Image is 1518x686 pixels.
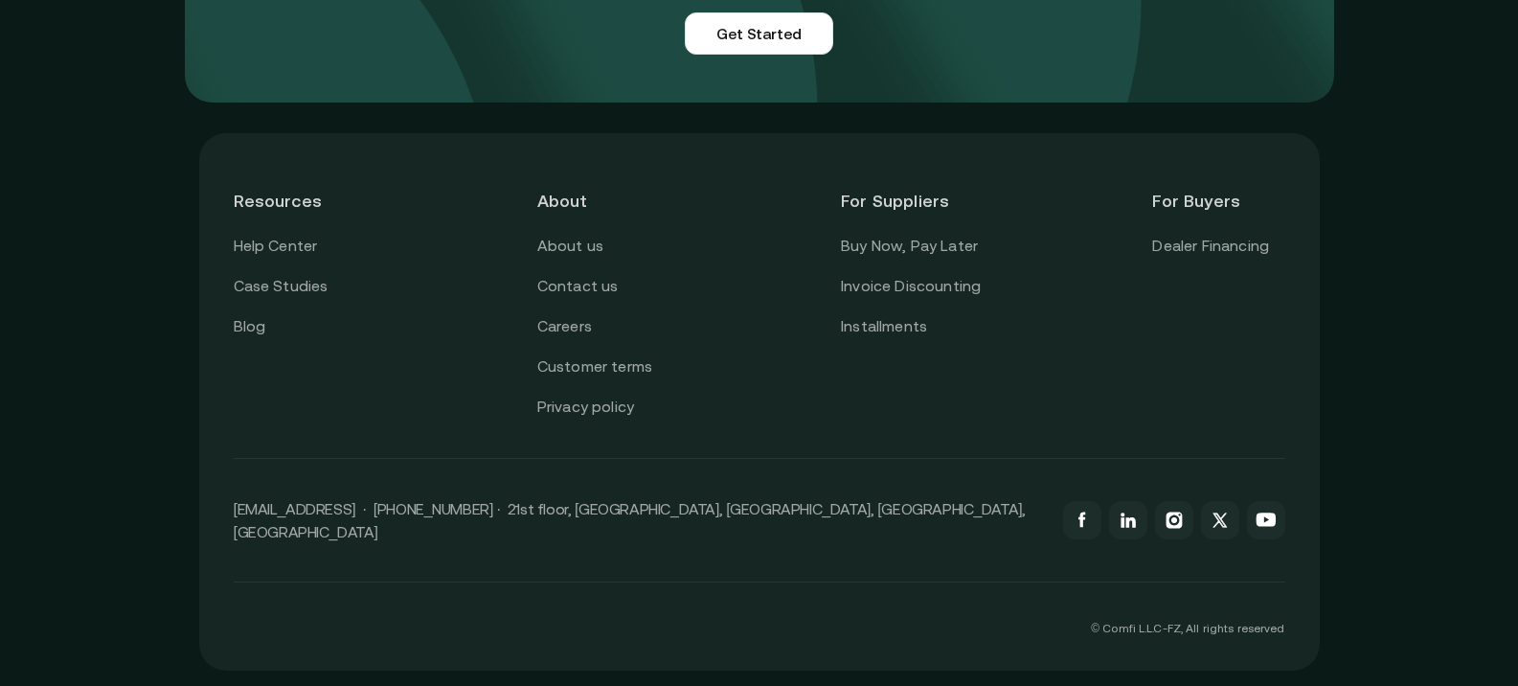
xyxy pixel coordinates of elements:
a: Customer terms [537,354,652,379]
a: Privacy policy [537,395,634,420]
a: Blog [234,314,266,339]
img: comfi logo [234,621,298,636]
header: For Suppliers [841,168,981,234]
a: Careers [537,314,592,339]
header: For Buyers [1152,168,1284,234]
a: Invoice Discounting [841,274,981,299]
p: © Comfi L.L.C-FZ, All rights reserved [1091,622,1284,635]
a: Installments [841,314,927,339]
a: Buy Now, Pay Later [841,234,978,259]
a: Contact us [537,274,619,299]
a: Case Studies [234,274,329,299]
header: Resources [234,168,366,234]
a: About us [537,234,603,259]
p: [EMAIL_ADDRESS] · [PHONE_NUMBER] · 21st floor, [GEOGRAPHIC_DATA], [GEOGRAPHIC_DATA], [GEOGRAPHIC_... [234,497,1044,543]
a: Get Started [685,12,833,55]
a: Dealer Financing [1152,234,1269,259]
a: Help Center [234,234,318,259]
header: About [537,168,669,234]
